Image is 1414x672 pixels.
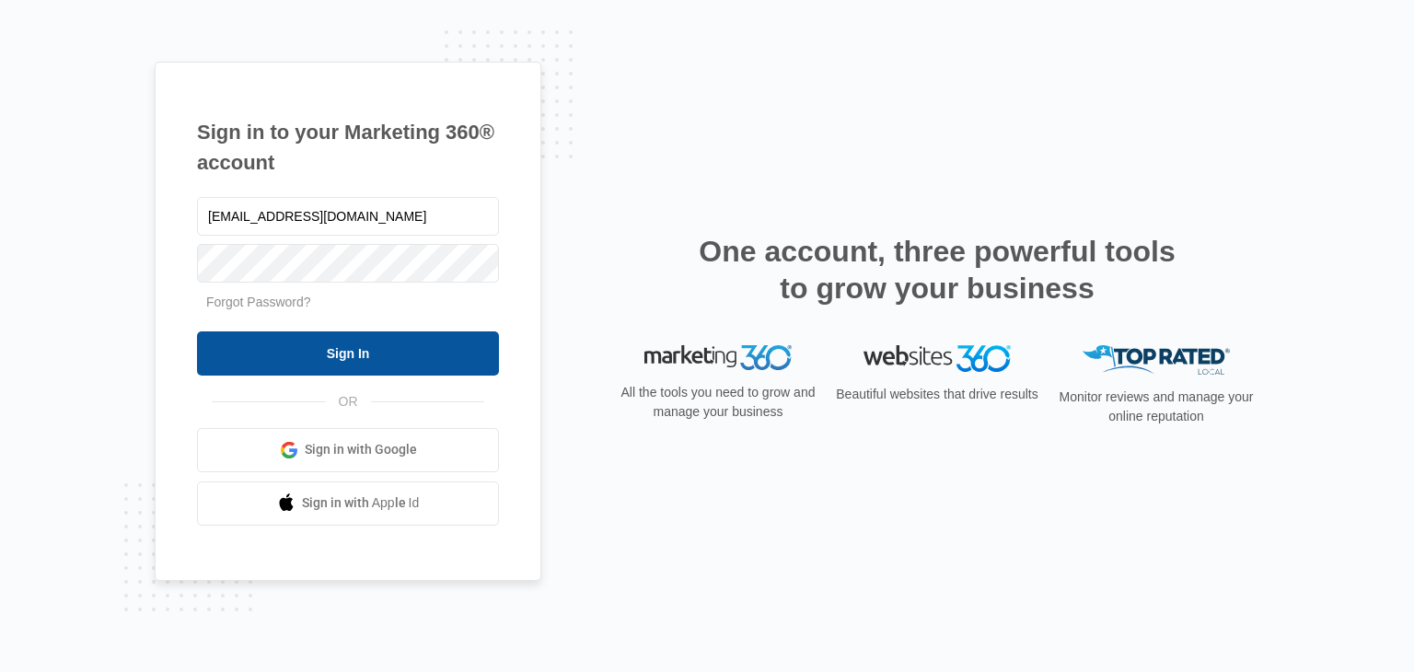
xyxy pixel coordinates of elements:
span: Sign in with Google [305,440,417,459]
img: Websites 360 [863,345,1011,372]
img: Marketing 360 [644,345,792,371]
p: Monitor reviews and manage your online reputation [1053,388,1259,426]
h1: Sign in to your Marketing 360® account [197,117,499,178]
span: Sign in with Apple Id [302,493,420,513]
span: OR [326,392,371,411]
a: Sign in with Apple Id [197,481,499,526]
input: Email [197,197,499,236]
p: All the tools you need to grow and manage your business [615,383,821,422]
h2: One account, three powerful tools to grow your business [693,233,1181,307]
a: Sign in with Google [197,428,499,472]
img: Top Rated Local [1083,345,1230,376]
p: Beautiful websites that drive results [834,385,1040,404]
a: Forgot Password? [206,295,311,309]
input: Sign In [197,331,499,376]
